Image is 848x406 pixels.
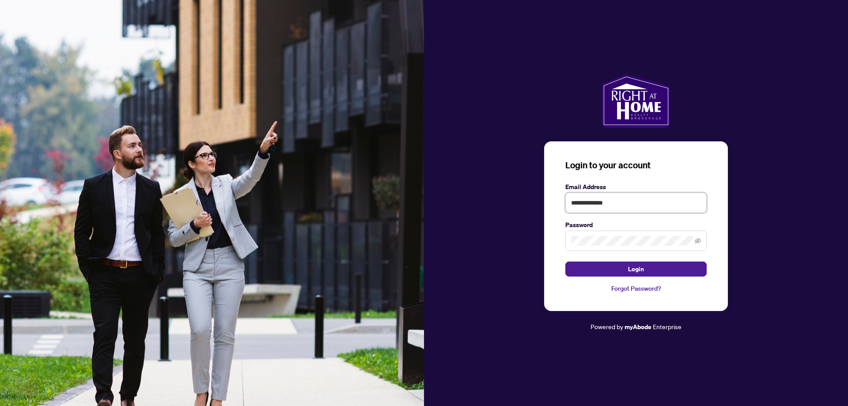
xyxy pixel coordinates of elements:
a: Forgot Password? [565,284,707,293]
span: Enterprise [653,323,681,330]
span: eye-invisible [695,238,701,244]
button: Login [565,262,707,277]
a: myAbode [625,322,651,332]
label: Email Address [565,182,707,192]
label: Password [565,220,707,230]
img: ma-logo [602,74,670,127]
h3: Login to your account [565,159,707,171]
span: Powered by [591,323,623,330]
span: Login [628,262,644,276]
